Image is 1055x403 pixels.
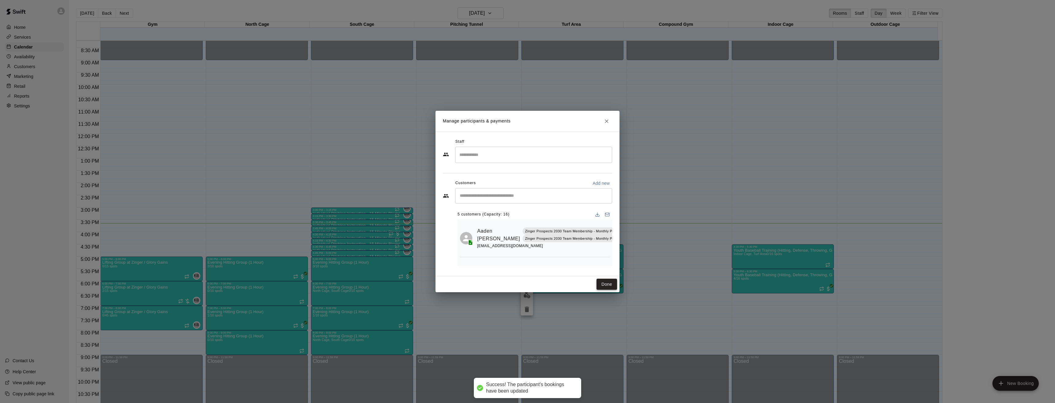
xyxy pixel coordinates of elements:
button: Email participants [602,210,612,219]
button: Done [597,279,617,290]
div: Success! The participant's bookings have been updated [486,382,575,394]
a: [PERSON_NAME] [PERSON_NAME] [477,265,520,281]
p: Add new [593,180,610,186]
div: Aaden Nighswonger [460,232,472,244]
span: [EMAIL_ADDRESS][DOMAIN_NAME] [477,244,543,248]
div: Search staff [455,147,612,163]
button: Close [601,116,612,127]
button: Add new [590,178,612,188]
span: Customers [455,178,476,188]
p: Zinger Prospects 2030 Team Membership - Monthly Pay [525,229,616,234]
p: Zinger Prospects 2030 Team Membership - Monthly Pay [525,236,616,241]
span: 5 customers (Capacity: 16) [458,210,509,219]
a: Aaden [PERSON_NAME] [477,227,520,243]
span: Staff [455,137,464,147]
svg: Customers [443,193,449,199]
p: Manage participants & payments [443,118,511,124]
button: Download list [593,210,602,219]
div: Start typing to search customers... [455,188,612,203]
svg: Staff [443,151,449,157]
